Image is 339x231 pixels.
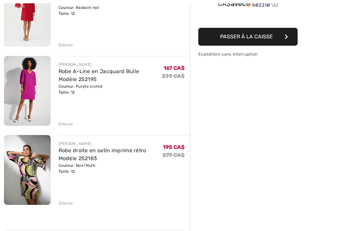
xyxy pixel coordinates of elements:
img: Robe A-Line en Jacquard Bulle Modèle 252195 [4,56,51,126]
s: 279 CA$ [163,152,185,159]
div: Expédition sans interruption [198,51,298,58]
span: Passer à la caisse [220,34,273,40]
div: Couleur: Radiant red Taille: 12 [59,5,162,17]
s: 239 CA$ [162,73,185,79]
a: Robe A-Line en Jacquard Bulle Modèle 252195 [59,69,139,83]
img: Sezzle [246,2,270,8]
div: [PERSON_NAME] [59,62,162,68]
span: 167 CA$ [164,65,185,71]
img: Robe droite en satin imprimé rétro Modèle 252183 [4,135,51,205]
div: Couleur: Noir/Multi Taille: 12 [59,163,163,175]
a: Robe droite en satin imprimé rétro Modèle 252183 [59,148,146,162]
div: [PERSON_NAME] [59,141,163,147]
div: Enlever [59,121,73,127]
div: Enlever [59,42,73,48]
iframe: PayPal-paypal [198,11,298,26]
button: Passer à la caisse [198,28,298,46]
div: Couleur: Purple orchid Taille: 12 [59,84,162,96]
span: 195 CA$ [163,144,185,151]
div: Enlever [59,201,73,207]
